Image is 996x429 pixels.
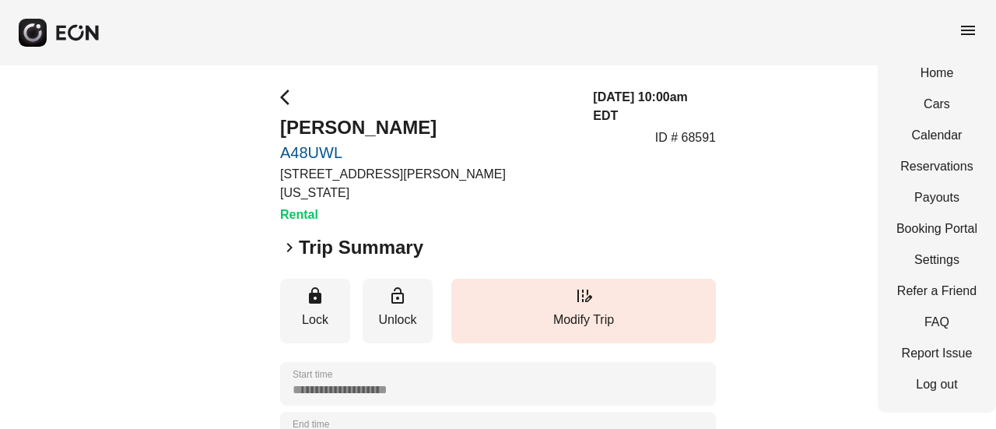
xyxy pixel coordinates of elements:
p: ID # 68591 [655,128,716,147]
a: A48UWL [280,143,574,162]
button: Modify Trip [451,279,716,343]
button: Lock [280,279,350,343]
a: Booking Portal [896,220,977,238]
a: Log out [896,375,977,394]
a: Reservations [896,157,977,176]
button: Unlock [363,279,433,343]
p: [STREET_ADDRESS][PERSON_NAME][US_STATE] [280,165,574,202]
p: Lock [288,311,342,329]
p: Modify Trip [459,311,708,329]
a: Report Issue [896,344,977,363]
a: FAQ [896,313,977,332]
span: edit_road [574,287,593,305]
a: Settings [896,251,977,269]
a: Cars [896,95,977,114]
span: lock_open [388,287,407,305]
h2: Trip Summary [299,235,423,260]
a: Home [896,64,977,83]
h3: Rental [280,206,574,224]
a: Refer a Friend [896,282,977,301]
span: menu [959,21,977,40]
p: Unlock [370,311,425,329]
span: lock [306,287,324,305]
h3: [DATE] 10:00am EDT [593,88,716,125]
a: Payouts [896,188,977,207]
span: arrow_back_ios [280,88,299,107]
h2: [PERSON_NAME] [280,115,574,140]
a: Calendar [896,126,977,145]
span: keyboard_arrow_right [280,238,299,257]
